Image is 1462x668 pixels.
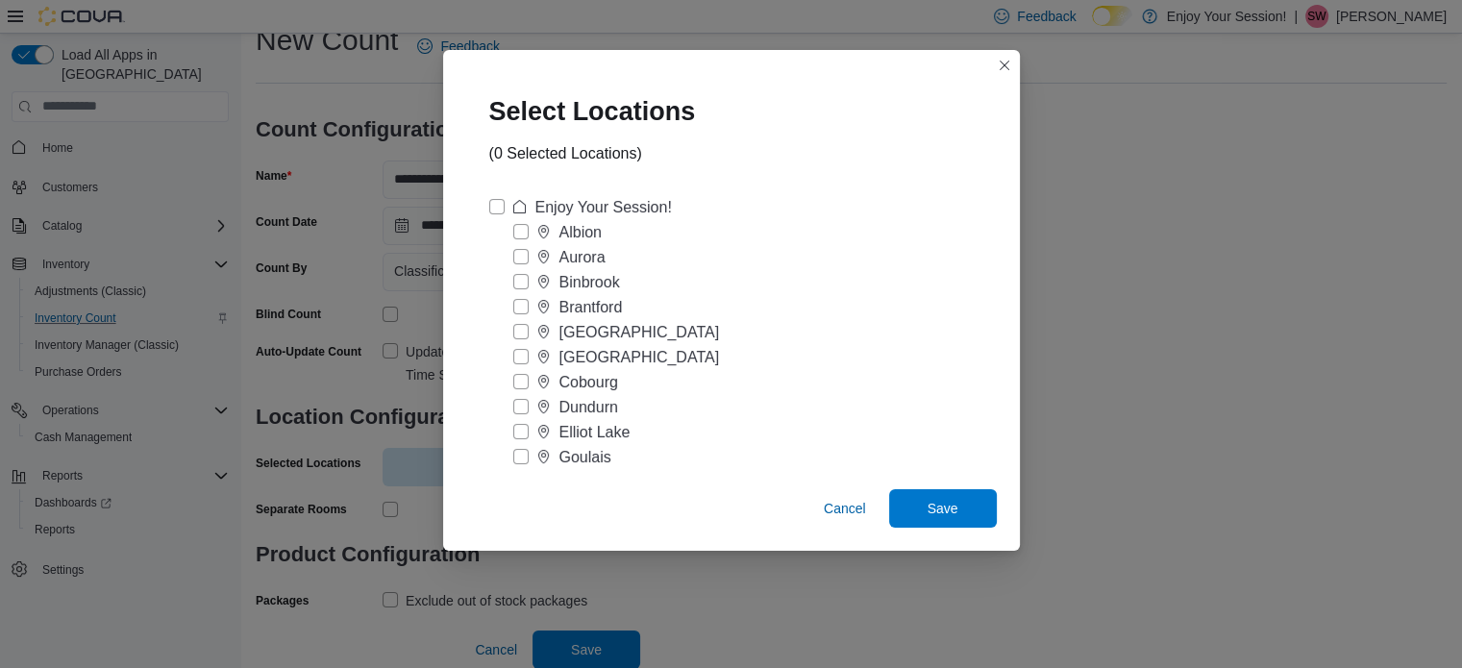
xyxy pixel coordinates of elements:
span: Save [928,499,958,518]
div: [GEOGRAPHIC_DATA] [559,346,720,369]
span: Cancel [824,499,866,518]
div: Brantford [559,296,623,319]
div: (0 Selected Locations) [489,142,642,165]
div: Elliot Lake [559,421,631,444]
div: Select Locations [466,73,734,142]
div: Goulais [559,446,611,469]
div: Dundurn [559,396,618,419]
div: Aurora [559,246,606,269]
button: Closes this modal window [993,54,1016,77]
div: Hespeler [559,471,621,494]
button: Save [889,489,997,528]
div: Albion [559,221,602,244]
button: Cancel [816,489,874,528]
div: Cobourg [559,371,618,394]
div: Binbrook [559,271,620,294]
div: Enjoy Your Session! [535,196,672,219]
div: [GEOGRAPHIC_DATA] [559,321,720,344]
